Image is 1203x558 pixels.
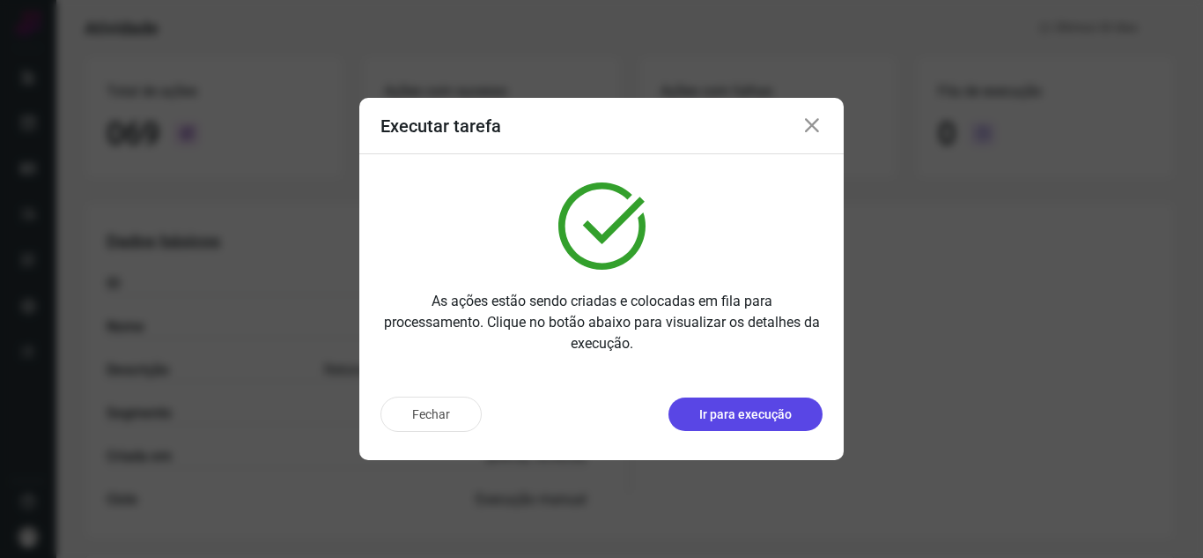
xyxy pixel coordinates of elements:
button: Ir para execução [668,398,823,431]
p: Ir para execução [699,405,792,424]
h3: Executar tarefa [380,115,501,137]
button: Fechar [380,397,482,432]
img: verified.svg [558,182,646,270]
p: As ações estão sendo criadas e colocadas em fila para processamento. Clique no botão abaixo para ... [380,291,823,354]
